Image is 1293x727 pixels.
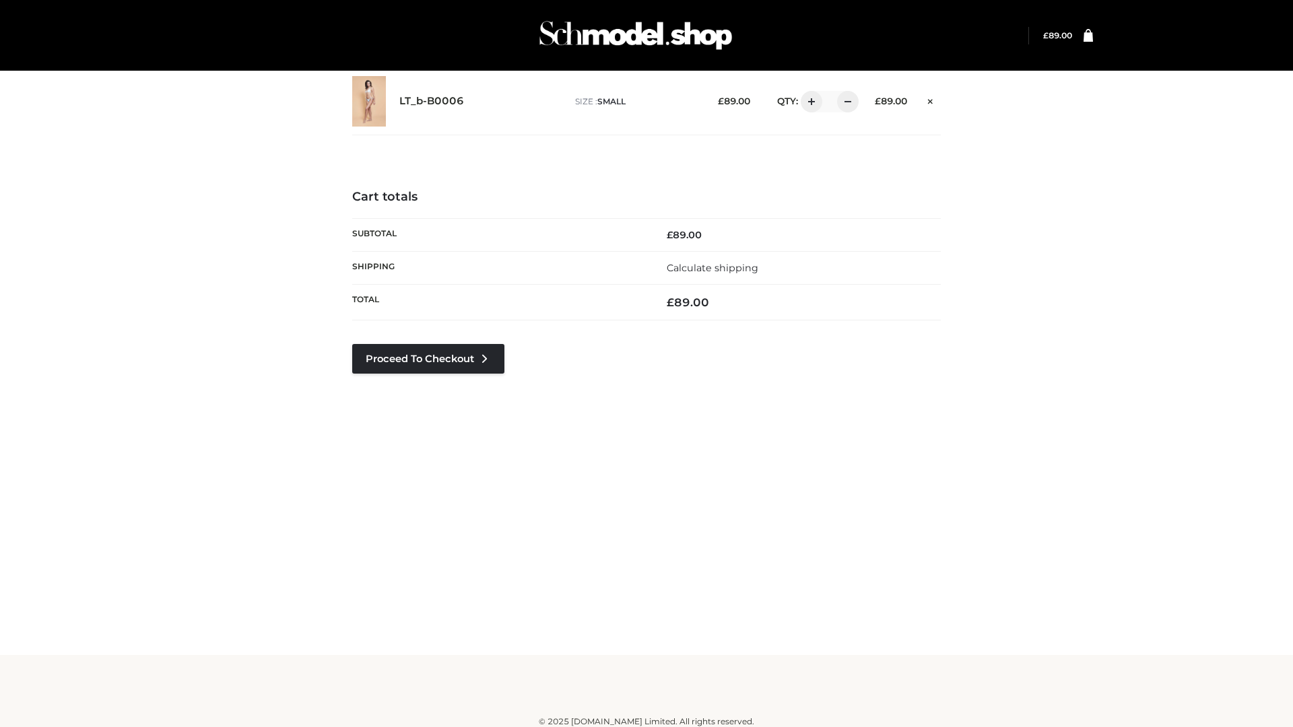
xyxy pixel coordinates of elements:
bdi: 89.00 [667,229,702,241]
th: Shipping [352,251,646,284]
a: Remove this item [921,91,941,108]
a: LT_b-B0006 [399,95,464,108]
span: £ [1043,30,1049,40]
a: Proceed to Checkout [352,344,504,374]
div: QTY: [764,91,854,112]
th: Subtotal [352,218,646,251]
p: size : [575,96,697,108]
span: SMALL [597,96,626,106]
bdi: 89.00 [1043,30,1072,40]
h4: Cart totals [352,190,941,205]
bdi: 89.00 [667,296,709,309]
a: £89.00 [1043,30,1072,40]
th: Total [352,285,646,320]
span: £ [718,96,724,106]
bdi: 89.00 [718,96,750,106]
img: Schmodel Admin 964 [535,9,737,62]
span: £ [875,96,881,106]
a: Calculate shipping [667,262,758,274]
span: £ [667,229,673,241]
span: £ [667,296,674,309]
bdi: 89.00 [875,96,907,106]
